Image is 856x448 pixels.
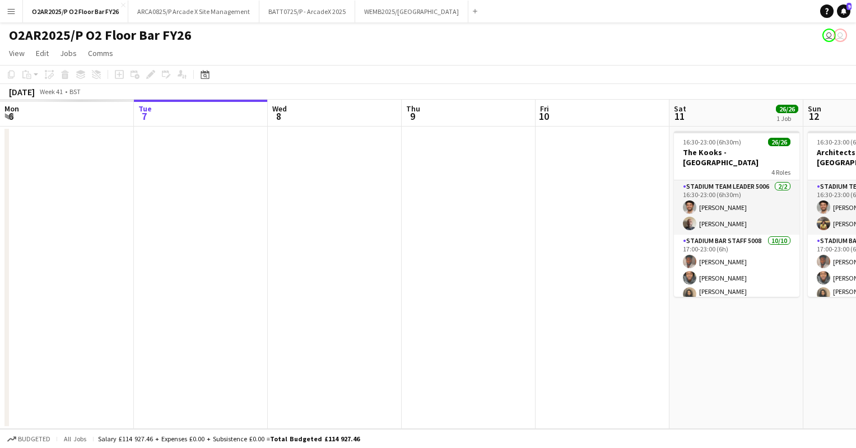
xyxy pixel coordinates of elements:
[776,114,798,123] div: 1 Job
[270,435,360,443] span: Total Budgeted £114 927.46
[98,435,360,443] div: Salary £114 927.46 + Expenses £0.00 + Subsistence £0.00 =
[3,110,19,123] span: 6
[674,235,799,422] app-card-role: Stadium Bar Staff 500810/1017:00-23:00 (6h)[PERSON_NAME][PERSON_NAME][PERSON_NAME] [PERSON_NAME]
[674,147,799,167] h3: The Kooks - [GEOGRAPHIC_DATA]
[806,110,821,123] span: 12
[674,131,799,297] app-job-card: 16:30-23:00 (6h30m)26/26The Kooks - [GEOGRAPHIC_DATA]4 RolesStadium Team Leader 50062/216:30-23:0...
[846,3,852,10] span: 9
[768,138,790,146] span: 26/26
[4,104,19,114] span: Mon
[355,1,468,22] button: WEMB2025/[GEOGRAPHIC_DATA]
[808,104,821,114] span: Sun
[9,27,192,44] h1: O2AR2025/P O2 Floor Bar FY26
[62,435,89,443] span: All jobs
[272,104,287,114] span: Wed
[540,104,549,114] span: Fri
[674,180,799,235] app-card-role: Stadium Team Leader 50062/216:30-23:00 (6h30m)[PERSON_NAME][PERSON_NAME]
[406,104,420,114] span: Thu
[259,1,355,22] button: BATT0725/P - ArcadeX 2025
[674,104,686,114] span: Sat
[822,29,836,42] app-user-avatar: Callum Rhodes
[18,435,50,443] span: Budgeted
[83,46,118,60] a: Comms
[834,29,847,42] app-user-avatar: Elizabeth Ramirez Baca
[88,48,113,58] span: Comms
[55,46,81,60] a: Jobs
[31,46,53,60] a: Edit
[36,48,49,58] span: Edit
[771,168,790,176] span: 4 Roles
[138,104,152,114] span: Tue
[9,48,25,58] span: View
[776,105,798,113] span: 26/26
[23,1,128,22] button: O2AR2025/P O2 Floor Bar FY26
[9,86,35,97] div: [DATE]
[672,110,686,123] span: 11
[404,110,420,123] span: 9
[37,87,65,96] span: Week 41
[6,433,52,445] button: Budgeted
[69,87,81,96] div: BST
[137,110,152,123] span: 7
[271,110,287,123] span: 8
[837,4,850,18] a: 9
[683,138,741,146] span: 16:30-23:00 (6h30m)
[538,110,549,123] span: 10
[4,46,29,60] a: View
[60,48,77,58] span: Jobs
[128,1,259,22] button: ARCA0825/P Arcade X Site Management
